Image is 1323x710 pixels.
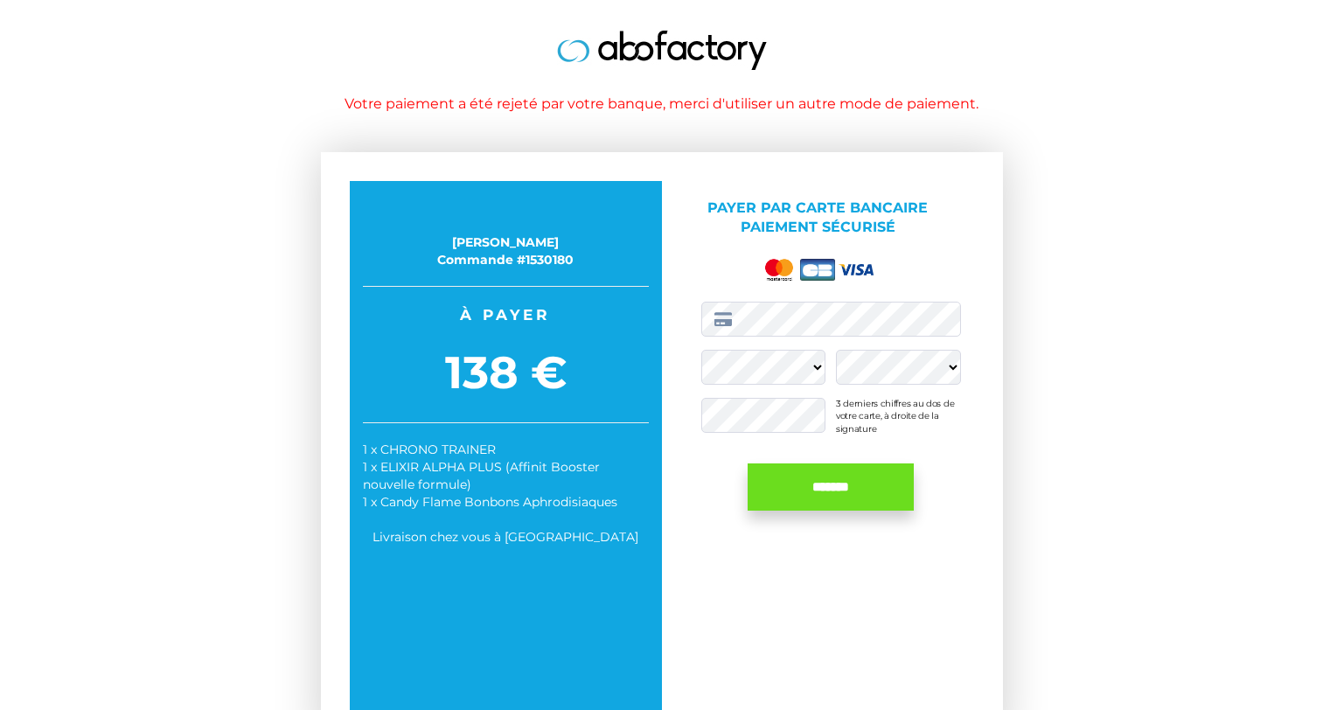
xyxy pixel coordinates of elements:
[363,528,649,546] div: Livraison chez vous à [GEOGRAPHIC_DATA]
[800,259,835,281] img: cb.png
[363,441,649,511] div: 1 x CHRONO TRAINER 1 x ELIXIR ALPHA PLUS (Affinit Booster nouvelle formule) 1 x Candy Flame Bonbo...
[363,251,649,268] div: Commande #1530180
[164,96,1160,112] h1: Votre paiement a été rejeté par votre banque, merci d'utiliser un autre mode de paiement.
[836,398,961,433] div: 3 derniers chiffres au dos de votre carte, à droite de la signature
[839,264,874,275] img: visa.png
[363,341,649,405] span: 138 €
[675,198,961,239] p: Payer par Carte bancaire
[557,31,767,70] img: logo.jpg
[741,219,895,235] span: Paiement sécurisé
[363,233,649,251] div: [PERSON_NAME]
[363,304,649,325] span: À payer
[762,255,797,284] img: mastercard.png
